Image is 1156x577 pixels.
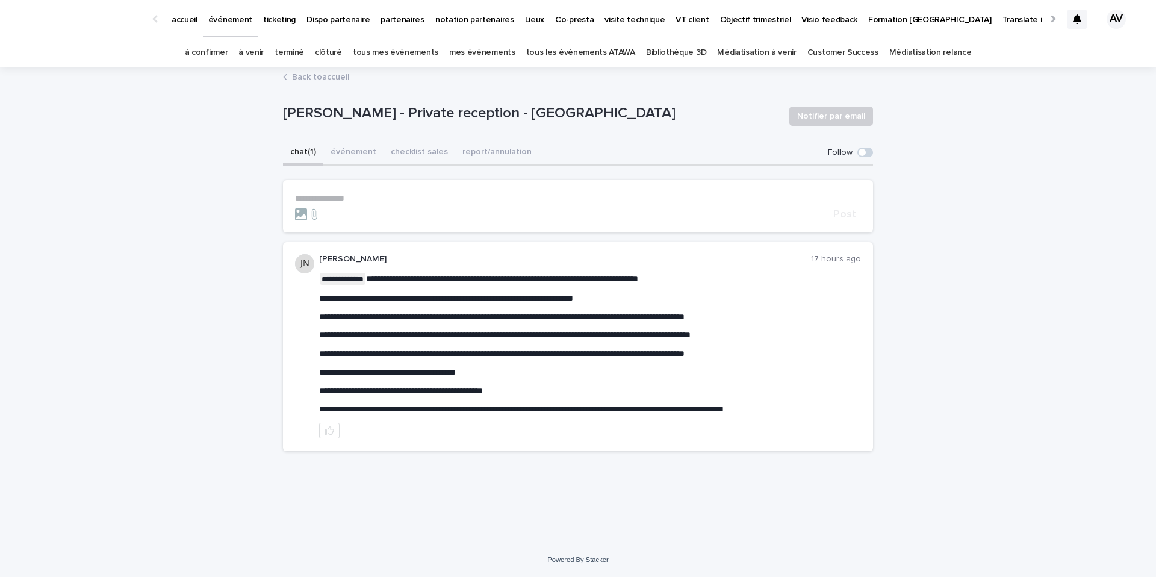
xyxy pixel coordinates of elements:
[833,209,856,220] span: Post
[547,556,608,563] a: Powered By Stacker
[889,39,972,67] a: Médiatisation relance
[455,140,539,166] button: report/annulation
[319,423,340,438] button: like this post
[283,140,323,166] button: chat (1)
[526,39,635,67] a: tous les événements ATAWA
[353,39,438,67] a: tous mes événements
[789,107,873,126] button: Notifier par email
[646,39,706,67] a: Bibliothèque 3D
[807,39,878,67] a: Customer Success
[323,140,384,166] button: événement
[384,140,455,166] button: checklist sales
[315,39,342,67] a: clôturé
[238,39,264,67] a: à venir
[1107,10,1126,29] div: AV
[292,69,349,83] a: Back toaccueil
[717,39,797,67] a: Médiatisation à venir
[283,105,780,122] p: [PERSON_NAME] - Private reception - [GEOGRAPHIC_DATA]
[828,209,861,220] button: Post
[811,254,861,264] p: 17 hours ago
[319,254,811,264] p: [PERSON_NAME]
[449,39,515,67] a: mes événements
[797,110,865,122] span: Notifier par email
[275,39,304,67] a: terminé
[185,39,228,67] a: à confirmer
[828,148,853,158] p: Follow
[24,7,141,31] img: Ls34BcGeRexTGTNfXpUC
